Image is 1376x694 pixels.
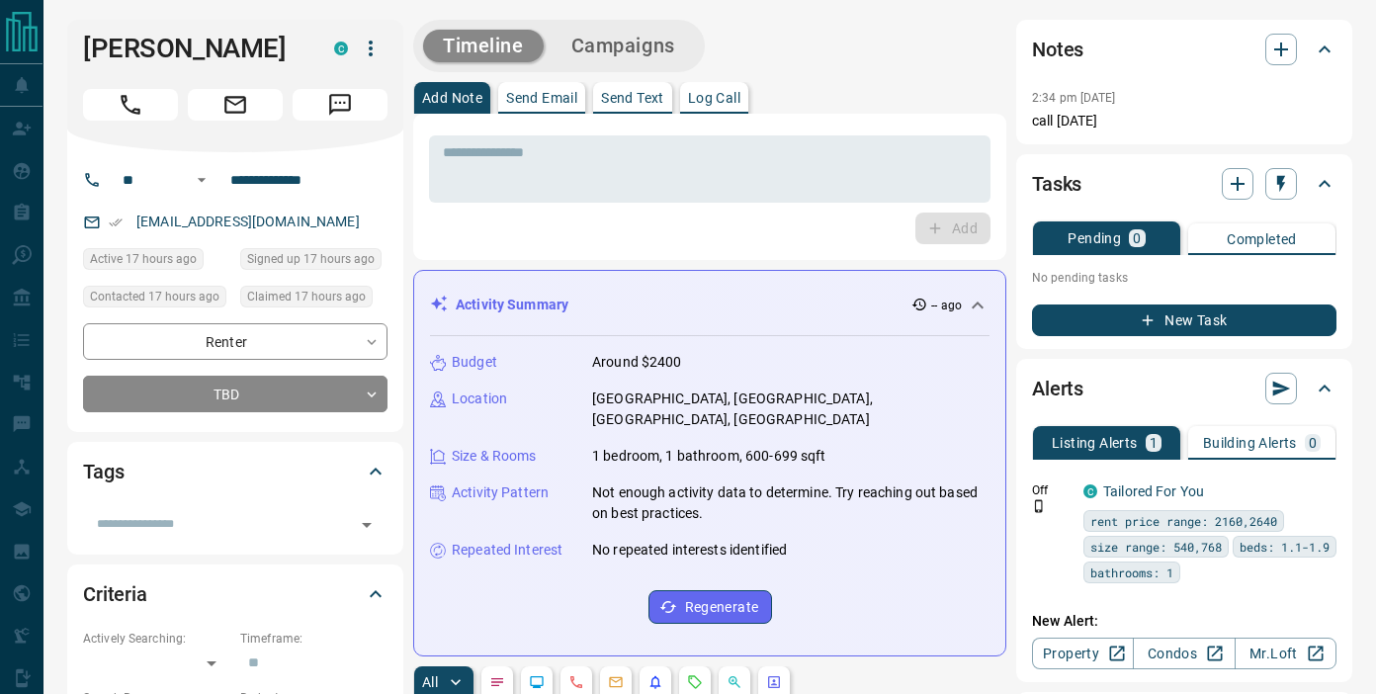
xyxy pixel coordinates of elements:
[83,456,124,487] h2: Tags
[247,287,366,306] span: Claimed 17 hours ago
[1227,232,1297,246] p: Completed
[452,482,549,503] p: Activity Pattern
[506,91,577,105] p: Send Email
[1032,481,1072,499] p: Off
[592,482,989,524] p: Not enough activity data to determine. Try reaching out based on best practices.
[647,674,663,690] svg: Listing Alerts
[529,674,545,690] svg: Lead Browsing Activity
[1032,611,1336,632] p: New Alert:
[1032,638,1134,669] a: Property
[90,249,197,269] span: Active 17 hours ago
[422,91,482,105] p: Add Note
[1133,638,1235,669] a: Condos
[190,168,214,192] button: Open
[423,30,544,62] button: Timeline
[1240,537,1330,557] span: beds: 1.1-1.9
[1133,231,1141,245] p: 0
[83,286,230,313] div: Sun Sep 14 2025
[1032,263,1336,293] p: No pending tasks
[83,376,387,412] div: TBD
[136,214,360,229] a: [EMAIL_ADDRESS][DOMAIN_NAME]
[592,389,989,430] p: [GEOGRAPHIC_DATA], [GEOGRAPHIC_DATA], [GEOGRAPHIC_DATA], [GEOGRAPHIC_DATA]
[687,674,703,690] svg: Requests
[456,295,568,315] p: Activity Summary
[552,30,695,62] button: Campaigns
[1203,436,1297,450] p: Building Alerts
[931,297,962,314] p: -- ago
[727,674,742,690] svg: Opportunities
[83,248,230,276] div: Sun Sep 14 2025
[1032,111,1336,131] p: call [DATE]
[1150,436,1158,450] p: 1
[1032,499,1046,513] svg: Push Notification Only
[688,91,740,105] p: Log Call
[452,389,507,409] p: Location
[1083,484,1097,498] div: condos.ca
[1032,26,1336,73] div: Notes
[90,287,219,306] span: Contacted 17 hours ago
[608,674,624,690] svg: Emails
[240,248,387,276] div: Sun Sep 14 2025
[334,42,348,55] div: condos.ca
[1032,365,1336,412] div: Alerts
[83,448,387,495] div: Tags
[489,674,505,690] svg: Notes
[83,570,387,618] div: Criteria
[240,630,387,648] p: Timeframe:
[109,216,123,229] svg: Email Verified
[1090,537,1222,557] span: size range: 540,768
[648,590,772,624] button: Regenerate
[452,352,497,373] p: Budget
[1052,436,1138,450] p: Listing Alerts
[1309,436,1317,450] p: 0
[1068,231,1121,245] p: Pending
[1103,483,1204,499] a: Tailored For You
[240,286,387,313] div: Sun Sep 14 2025
[1032,373,1083,404] h2: Alerts
[568,674,584,690] svg: Calls
[1090,563,1173,582] span: bathrooms: 1
[293,89,387,121] span: Message
[353,511,381,539] button: Open
[1032,304,1336,336] button: New Task
[83,89,178,121] span: Call
[430,287,989,323] div: Activity Summary-- ago
[452,446,537,467] p: Size & Rooms
[247,249,375,269] span: Signed up 17 hours ago
[766,674,782,690] svg: Agent Actions
[188,89,283,121] span: Email
[452,540,562,561] p: Repeated Interest
[1090,511,1277,531] span: rent price range: 2160,2640
[83,33,304,64] h1: [PERSON_NAME]
[1032,34,1083,65] h2: Notes
[592,352,682,373] p: Around $2400
[1235,638,1336,669] a: Mr.Loft
[1032,160,1336,208] div: Tasks
[83,323,387,360] div: Renter
[422,675,438,689] p: All
[601,91,664,105] p: Send Text
[1032,168,1081,200] h2: Tasks
[83,630,230,648] p: Actively Searching:
[1032,91,1116,105] p: 2:34 pm [DATE]
[592,446,826,467] p: 1 bedroom, 1 bathroom, 600-699 sqft
[83,578,147,610] h2: Criteria
[592,540,787,561] p: No repeated interests identified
